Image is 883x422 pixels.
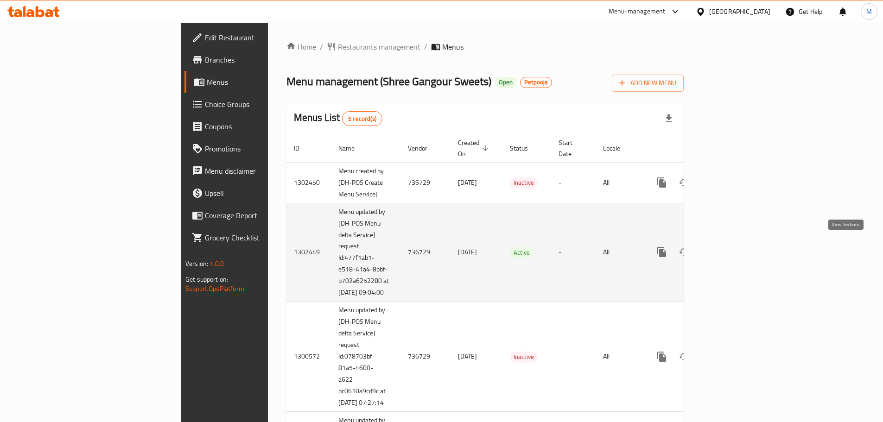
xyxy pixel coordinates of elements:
[866,6,872,17] span: M
[510,177,538,188] span: Inactive
[210,258,224,270] span: 1.0.0
[205,188,321,199] span: Upsell
[510,177,538,189] div: Inactive
[510,352,538,362] span: Inactive
[184,138,328,160] a: Promotions
[185,283,244,295] a: Support.OpsPlatform
[551,203,596,302] td: -
[184,71,328,93] a: Menus
[184,160,328,182] a: Menu disclaimer
[619,77,676,89] span: Add New Menu
[651,171,673,194] button: more
[338,143,367,154] span: Name
[294,111,382,126] h2: Menus List
[331,162,400,203] td: Menu created by [DH-POS Create Menu Service]
[331,203,400,302] td: Menu updated by [DH-POS Menu delta Service] request Id:477f1ab1-e518-41a4-8bbf-b702a6252280 at [D...
[458,350,477,362] span: [DATE]
[185,273,228,285] span: Get support on:
[205,232,321,243] span: Grocery Checklist
[424,41,427,52] li: /
[442,41,464,52] span: Menus
[205,143,321,154] span: Promotions
[596,302,643,412] td: All
[331,302,400,412] td: Menu updated by [DH-POS Menu delta Service] request Id:078703bf-81a5-4600-a622-bc0610a9cd9c at [D...
[603,143,632,154] span: Locale
[205,99,321,110] span: Choice Groups
[651,241,673,263] button: more
[551,302,596,412] td: -
[673,346,695,368] button: Change Status
[651,346,673,368] button: more
[207,76,321,88] span: Menus
[551,162,596,203] td: -
[510,143,540,154] span: Status
[596,162,643,203] td: All
[458,246,477,258] span: [DATE]
[458,176,477,189] span: [DATE]
[205,165,321,176] span: Menu disclaimer
[184,49,328,71] a: Branches
[205,210,321,221] span: Coverage Report
[400,203,451,302] td: 736729
[408,143,439,154] span: Vendor
[495,78,516,86] span: Open
[400,162,451,203] td: 736729
[559,137,584,159] span: Start Date
[495,77,516,88] div: Open
[400,302,451,412] td: 736729
[458,137,491,159] span: Created On
[294,143,311,154] span: ID
[185,258,208,270] span: Version:
[709,6,770,17] div: [GEOGRAPHIC_DATA]
[658,107,680,130] div: Export file
[205,121,321,132] span: Coupons
[521,78,552,86] span: Petpooja
[673,171,695,194] button: Change Status
[184,115,328,138] a: Coupons
[184,26,328,49] a: Edit Restaurant
[596,203,643,302] td: All
[510,247,534,258] span: Active
[205,54,321,65] span: Branches
[286,41,684,52] nav: breadcrumb
[643,134,747,163] th: Actions
[510,247,534,258] div: Active
[609,6,666,17] div: Menu-management
[612,75,684,92] button: Add New Menu
[184,204,328,227] a: Coverage Report
[343,114,382,123] span: 5 record(s)
[286,71,491,92] span: Menu management ( Shree Gangour Sweets )
[338,41,420,52] span: Restaurants management
[184,227,328,249] a: Grocery Checklist
[327,41,420,52] a: Restaurants management
[205,32,321,43] span: Edit Restaurant
[184,182,328,204] a: Upsell
[184,93,328,115] a: Choice Groups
